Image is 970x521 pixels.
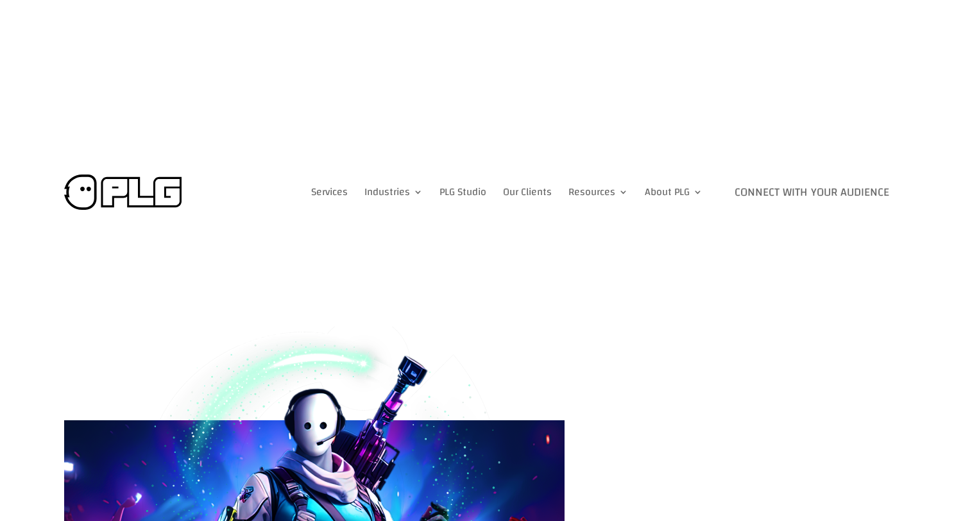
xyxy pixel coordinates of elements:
a: Industries [364,175,423,210]
a: Our Clients [503,175,552,210]
a: Connect with Your Audience [719,175,905,210]
a: Resources [568,175,628,210]
a: Services [311,175,348,210]
a: About PLG [645,175,702,210]
a: PLG Studio [439,175,486,210]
